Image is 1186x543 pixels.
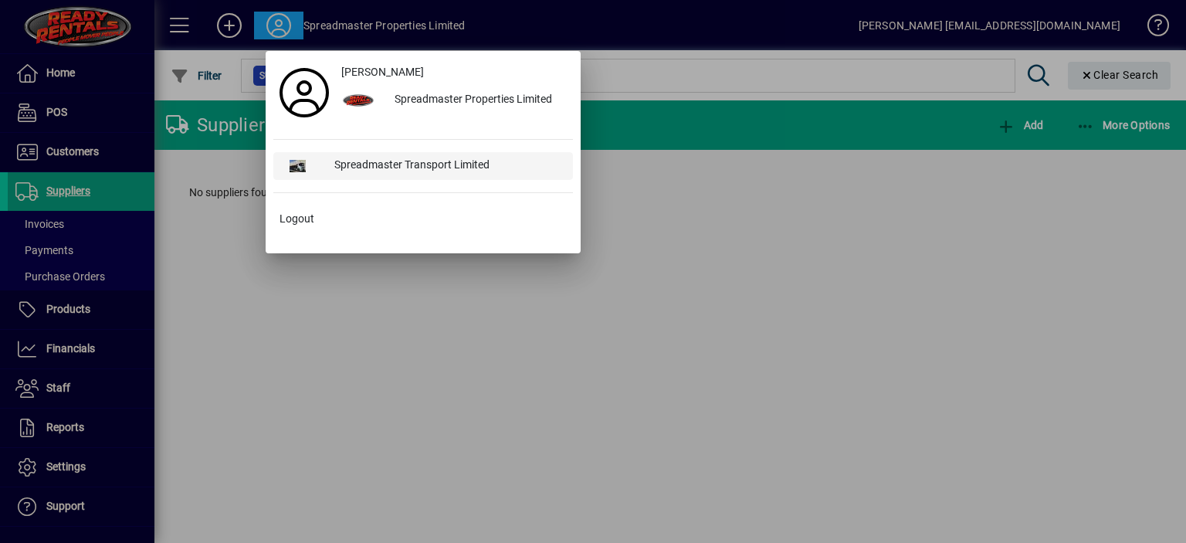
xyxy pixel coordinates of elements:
a: Profile [273,79,335,107]
button: Spreadmaster Properties Limited [335,87,573,114]
span: [PERSON_NAME] [341,64,424,80]
a: [PERSON_NAME] [335,59,573,87]
div: Spreadmaster Transport Limited [322,152,573,180]
span: Logout [280,211,314,227]
button: Spreadmaster Transport Limited [273,152,573,180]
div: Spreadmaster Properties Limited [382,87,573,114]
button: Logout [273,205,573,233]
